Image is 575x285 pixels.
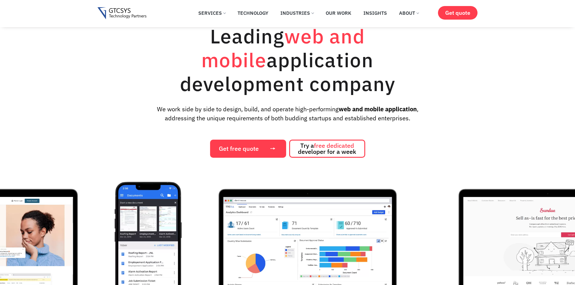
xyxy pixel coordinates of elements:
a: About [395,6,423,20]
a: Services [194,6,230,20]
h1: Leading application development company [152,24,423,96]
strong: web and mobile application [339,105,417,113]
span: web and mobile [201,23,365,73]
a: Try afree dedicated developer for a week [289,140,365,158]
span: Try a developer for a week [298,143,356,155]
a: Technology [233,6,273,20]
span: Get quote [445,10,470,16]
img: Gtcsys logo [97,7,147,20]
span: free dedicated [314,141,354,150]
span: Get free quote [219,146,259,152]
a: Insights [359,6,391,20]
a: Industries [276,6,318,20]
a: Get free quote [210,140,286,158]
p: We work side by side to design, build, and operate high-performing , addressing the unique requir... [147,105,428,123]
a: Get quote [438,6,478,20]
a: Our Work [321,6,356,20]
